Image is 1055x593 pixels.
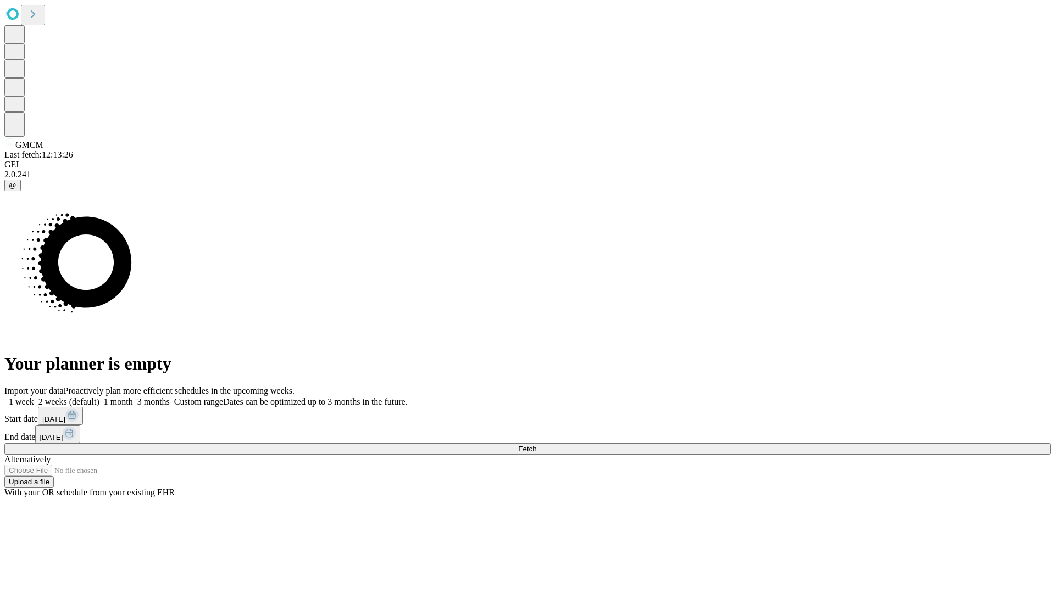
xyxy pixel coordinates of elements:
[174,397,223,406] span: Custom range
[518,445,536,453] span: Fetch
[4,386,64,395] span: Import your data
[4,476,54,488] button: Upload a file
[9,397,34,406] span: 1 week
[9,181,16,189] span: @
[42,415,65,423] span: [DATE]
[4,354,1051,374] h1: Your planner is empty
[38,397,99,406] span: 2 weeks (default)
[104,397,133,406] span: 1 month
[4,425,1051,443] div: End date
[137,397,170,406] span: 3 months
[40,433,63,441] span: [DATE]
[223,397,407,406] span: Dates can be optimized up to 3 months in the future.
[4,150,73,159] span: Last fetch: 12:13:26
[4,180,21,191] button: @
[4,170,1051,180] div: 2.0.241
[15,140,43,149] span: GMCM
[4,160,1051,170] div: GEI
[4,455,51,464] span: Alternatively
[35,425,80,443] button: [DATE]
[4,407,1051,425] div: Start date
[4,488,175,497] span: With your OR schedule from your existing EHR
[4,443,1051,455] button: Fetch
[38,407,83,425] button: [DATE]
[64,386,295,395] span: Proactively plan more efficient schedules in the upcoming weeks.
